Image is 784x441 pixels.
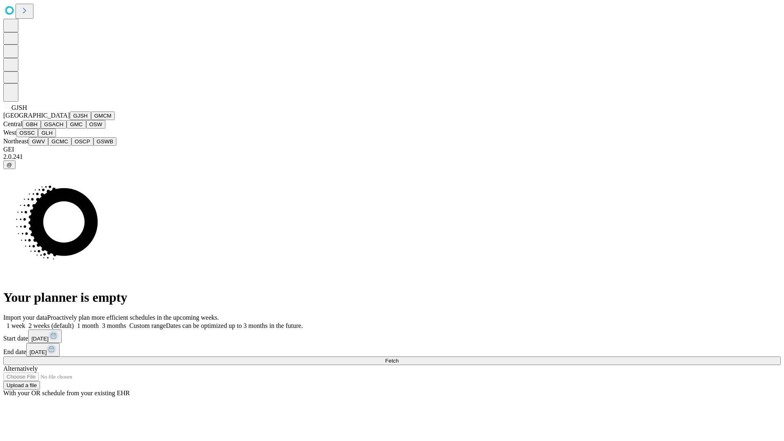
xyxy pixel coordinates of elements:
[3,153,781,160] div: 2.0.241
[3,365,38,372] span: Alternatively
[94,137,117,146] button: GSWB
[31,336,49,342] span: [DATE]
[38,129,56,137] button: GLH
[48,137,71,146] button: GCMC
[3,390,130,396] span: With your OR schedule from your existing EHR
[70,111,91,120] button: GJSH
[3,314,47,321] span: Import your data
[102,322,126,329] span: 3 months
[3,146,781,153] div: GEI
[29,322,74,329] span: 2 weeks (default)
[129,322,166,329] span: Custom range
[91,111,115,120] button: GMCM
[3,343,781,356] div: End date
[26,343,60,356] button: [DATE]
[3,356,781,365] button: Fetch
[29,137,48,146] button: GWV
[3,290,781,305] h1: Your planner is empty
[41,120,67,129] button: GSACH
[22,120,41,129] button: GBH
[7,322,25,329] span: 1 week
[16,129,38,137] button: OSSC
[7,162,12,168] span: @
[28,330,62,343] button: [DATE]
[86,120,106,129] button: OSW
[71,137,94,146] button: OSCP
[3,160,16,169] button: @
[67,120,86,129] button: GMC
[3,120,22,127] span: Central
[47,314,219,321] span: Proactively plan more efficient schedules in the upcoming weeks.
[3,138,29,145] span: Northeast
[166,322,303,329] span: Dates can be optimized up to 3 months in the future.
[3,129,16,136] span: West
[77,322,99,329] span: 1 month
[11,104,27,111] span: GJSH
[29,349,47,355] span: [DATE]
[3,112,70,119] span: [GEOGRAPHIC_DATA]
[3,381,40,390] button: Upload a file
[3,330,781,343] div: Start date
[385,358,399,364] span: Fetch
